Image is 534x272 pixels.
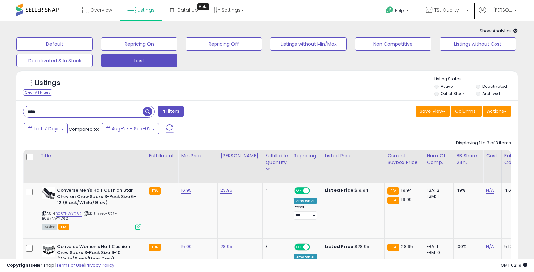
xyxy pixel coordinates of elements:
[504,187,527,193] div: 4.67
[16,54,93,67] button: Deactivated & In Stock
[35,78,60,87] h5: Listings
[265,244,286,250] div: 3
[177,7,198,13] span: DataHub
[504,244,527,250] div: 5.12
[181,187,191,194] a: 16.95
[34,125,60,132] span: Last 7 Days
[7,262,31,268] strong: Copyright
[434,7,464,13] span: TSL Quality Products
[427,193,448,199] div: FBM: 1
[479,7,517,21] a: Hi [PERSON_NAME]
[456,187,478,193] div: 49%
[294,198,317,204] div: Amazon AI
[24,123,68,134] button: Last 7 Days
[265,187,286,193] div: 4
[149,187,161,195] small: FBA
[486,187,494,194] a: N/A
[483,106,511,117] button: Actions
[401,187,412,193] span: 19.94
[325,243,355,250] b: Listed Price:
[90,7,112,13] span: Overview
[294,152,319,159] div: Repricing
[387,187,399,195] small: FBA
[482,84,507,89] label: Deactivated
[7,262,114,269] div: seller snap | |
[434,76,518,82] p: Listing States:
[456,140,511,146] div: Displaying 1 to 3 of 3 items
[456,152,480,166] div: BB Share 24h.
[486,243,494,250] a: N/A
[294,205,317,220] div: Preset:
[387,197,399,204] small: FBA
[427,152,451,166] div: Num of Comp.
[69,126,99,132] span: Compared to:
[480,28,518,34] span: Show Analytics
[138,7,155,13] span: Listings
[220,152,260,159] div: [PERSON_NAME]
[270,37,346,51] button: Listings without Min/Max
[101,37,177,51] button: Repricing On
[309,244,319,250] span: OFF
[42,187,55,199] img: 41jAvdeM2KL._SL40_.jpg
[101,54,177,67] button: best
[385,6,394,14] i: Get Help
[57,244,137,264] b: Converse Women's Half Cushion Crew Socks 3-Pack Size 6-10 (White/Black/Light Grey)
[197,3,209,10] div: Tooltip anchor
[181,152,215,159] div: Min Price
[56,262,84,268] a: Terms of Use
[112,125,151,132] span: Aug-27 - Sep-02
[401,196,412,203] span: 19.99
[451,106,482,117] button: Columns
[441,84,453,89] label: Active
[325,152,382,159] div: Listed Price
[42,224,57,230] span: All listings currently available for purchase on Amazon
[401,243,413,250] span: 28.95
[16,37,93,51] button: Default
[504,152,530,166] div: Fulfillment Cost
[380,1,415,21] a: Help
[85,262,114,268] a: Privacy Policy
[486,152,499,159] div: Cost
[488,7,512,13] span: Hi [PERSON_NAME]
[427,187,448,193] div: FBA: 2
[186,37,262,51] button: Repricing Off
[42,211,117,221] span: | SKU: conv-8.73-B087NWYD62
[325,187,379,193] div: $19.94
[58,224,69,230] span: FBA
[416,106,450,117] button: Save View
[456,244,478,250] div: 100%
[355,37,431,51] button: Non Competitive
[181,243,191,250] a: 15.00
[441,91,465,96] label: Out of Stock
[23,89,52,96] div: Clear All Filters
[440,37,516,51] button: Listings without Cost
[387,152,421,166] div: Current Buybox Price
[455,108,476,114] span: Columns
[387,244,399,251] small: FBA
[42,187,141,229] div: ASIN:
[57,187,137,208] b: Converse Men's Half Cushion Star Chevron Crew Socks 3-Pack Size 6-12 (Black/White/Grey)
[220,243,232,250] a: 28.95
[42,244,55,257] img: 41LeAblpo2L._SL40_.jpg
[427,244,448,250] div: FBA: 1
[482,91,500,96] label: Archived
[309,188,319,194] span: OFF
[149,244,161,251] small: FBA
[295,244,303,250] span: ON
[265,152,288,166] div: Fulfillable Quantity
[40,152,143,159] div: Title
[149,152,175,159] div: Fulfillment
[501,262,527,268] span: 2025-09-16 02:19 GMT
[325,244,379,250] div: $28.95
[158,106,184,117] button: Filters
[56,211,82,217] a: B087NWYD62
[325,187,355,193] b: Listed Price:
[295,188,303,194] span: ON
[220,187,232,194] a: 23.95
[427,250,448,256] div: FBM: 0
[102,123,159,134] button: Aug-27 - Sep-02
[395,8,404,13] span: Help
